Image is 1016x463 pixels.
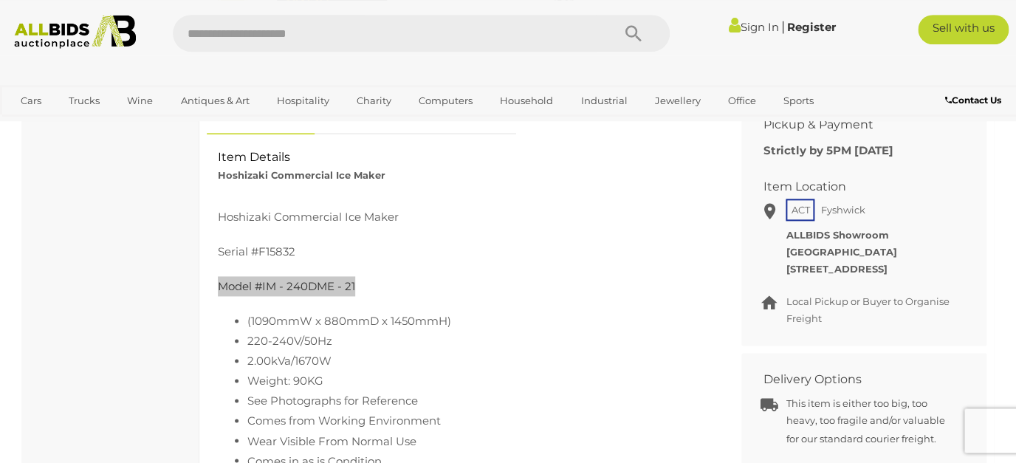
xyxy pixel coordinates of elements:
[786,229,896,258] strong: ALLBIDS Showroom [GEOGRAPHIC_DATA]
[218,151,708,164] h2: Item Details
[645,89,710,113] a: Jewellery
[596,15,670,52] button: Search
[218,276,708,296] p: Model #IM - 240DME - 21
[763,373,942,386] h2: Delivery Options
[267,89,339,113] a: Hospitality
[117,89,162,113] a: Wine
[781,18,785,35] span: |
[171,89,258,113] a: Antiques & Art
[763,143,893,157] b: Strictly by 5PM [DATE]
[786,295,949,324] span: Local Pickup or Buyer to Organise Freight
[918,15,1009,44] a: Sell with us
[490,89,563,113] a: Household
[11,113,135,137] a: [GEOGRAPHIC_DATA]
[11,89,51,113] a: Cars
[347,89,401,113] a: Charity
[718,89,766,113] a: Office
[729,20,779,34] a: Sign In
[247,411,708,431] li: Comes from Working Environment
[59,89,109,113] a: Trucks
[774,89,823,113] a: Sports
[247,331,708,351] li: 220-240V/50Hz
[817,200,868,219] span: Fyshwick
[787,20,836,34] a: Register
[218,169,385,181] strong: Hoshizaki Commercial Ice Maker
[945,92,1005,109] a: Contact Us
[786,395,953,447] p: This item is either too big, too heavy, too fragile and/or valuable for our standard courier frei...
[247,371,708,391] li: Weight: 90KG
[247,351,708,371] li: 2.00kVa/1670W
[763,180,942,193] h2: Item Location
[409,89,482,113] a: Computers
[7,15,143,49] img: Allbids.com.au
[247,431,708,450] li: Wear Visible From Normal Use
[247,391,708,411] li: See Photographs for Reference
[571,89,636,113] a: Industrial
[786,199,814,221] span: ACT
[218,241,708,261] p: Serial #F15832
[945,95,1001,106] b: Contact Us
[786,263,887,275] strong: [STREET_ADDRESS]
[247,311,708,331] li: (1090mmW x 880mmD x 1450mmH)
[763,118,942,131] h2: Pickup & Payment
